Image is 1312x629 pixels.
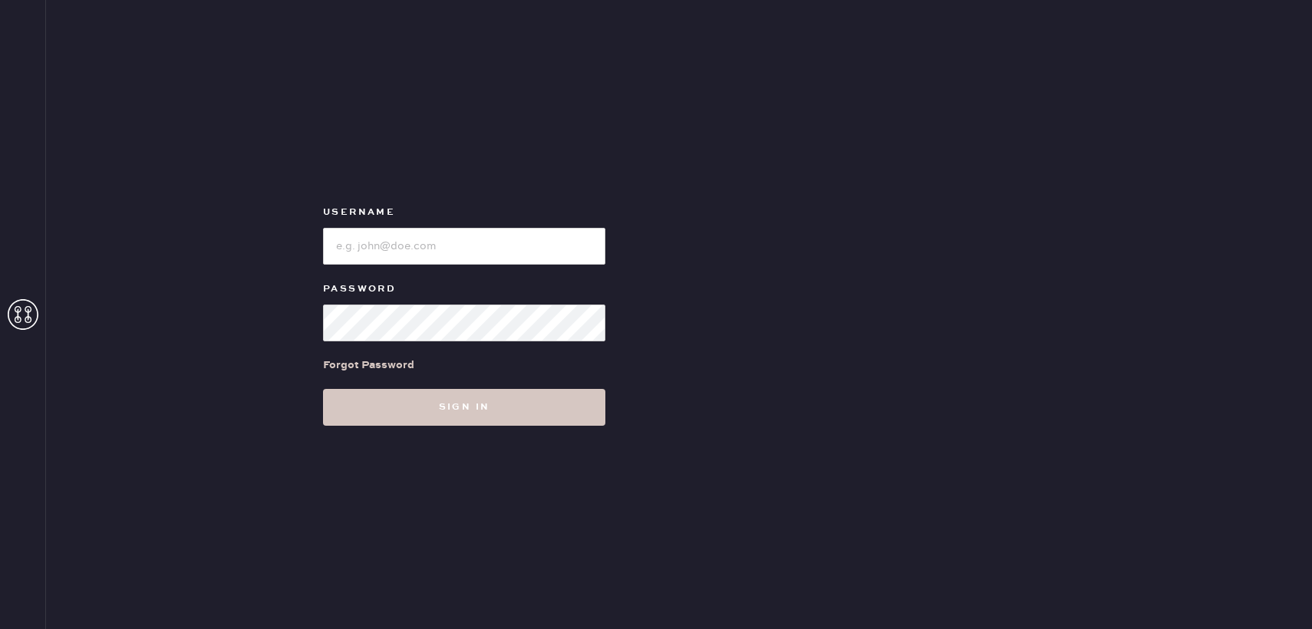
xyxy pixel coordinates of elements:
[323,389,605,426] button: Sign in
[323,341,414,389] a: Forgot Password
[323,280,605,298] label: Password
[323,228,605,265] input: e.g. john@doe.com
[323,203,605,222] label: Username
[323,357,414,374] div: Forgot Password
